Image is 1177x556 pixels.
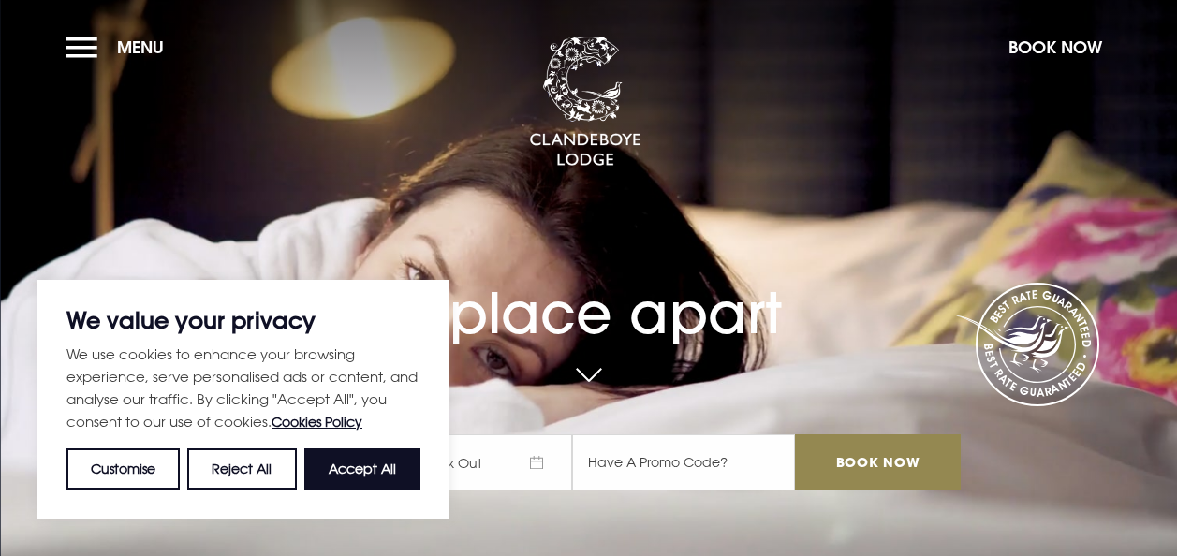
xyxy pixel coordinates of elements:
[216,245,960,346] h1: A place apart
[66,448,180,490] button: Customise
[117,37,164,58] span: Menu
[37,280,449,519] div: We value your privacy
[572,434,795,490] input: Have A Promo Code?
[394,434,572,490] span: Check Out
[272,414,362,430] a: Cookies Policy
[187,448,296,490] button: Reject All
[795,434,960,490] input: Book Now
[304,448,420,490] button: Accept All
[66,309,420,331] p: We value your privacy
[66,27,173,67] button: Menu
[529,37,641,168] img: Clandeboye Lodge
[999,27,1111,67] button: Book Now
[66,343,420,433] p: We use cookies to enhance your browsing experience, serve personalised ads or content, and analys...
